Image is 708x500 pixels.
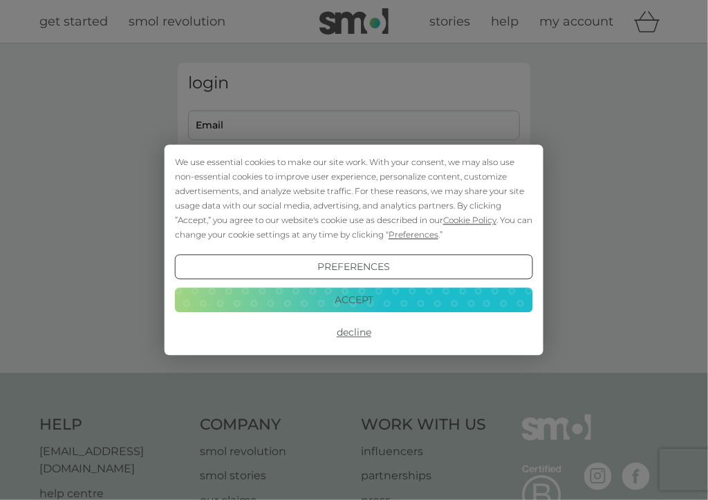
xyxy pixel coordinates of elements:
[175,320,533,345] button: Decline
[443,215,496,226] span: Cookie Policy
[175,155,533,242] div: We use essential cookies to make our site work. With your consent, we may also use non-essential ...
[165,145,543,356] div: Cookie Consent Prompt
[175,255,533,280] button: Preferences
[389,230,438,240] span: Preferences
[175,287,533,312] button: Accept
